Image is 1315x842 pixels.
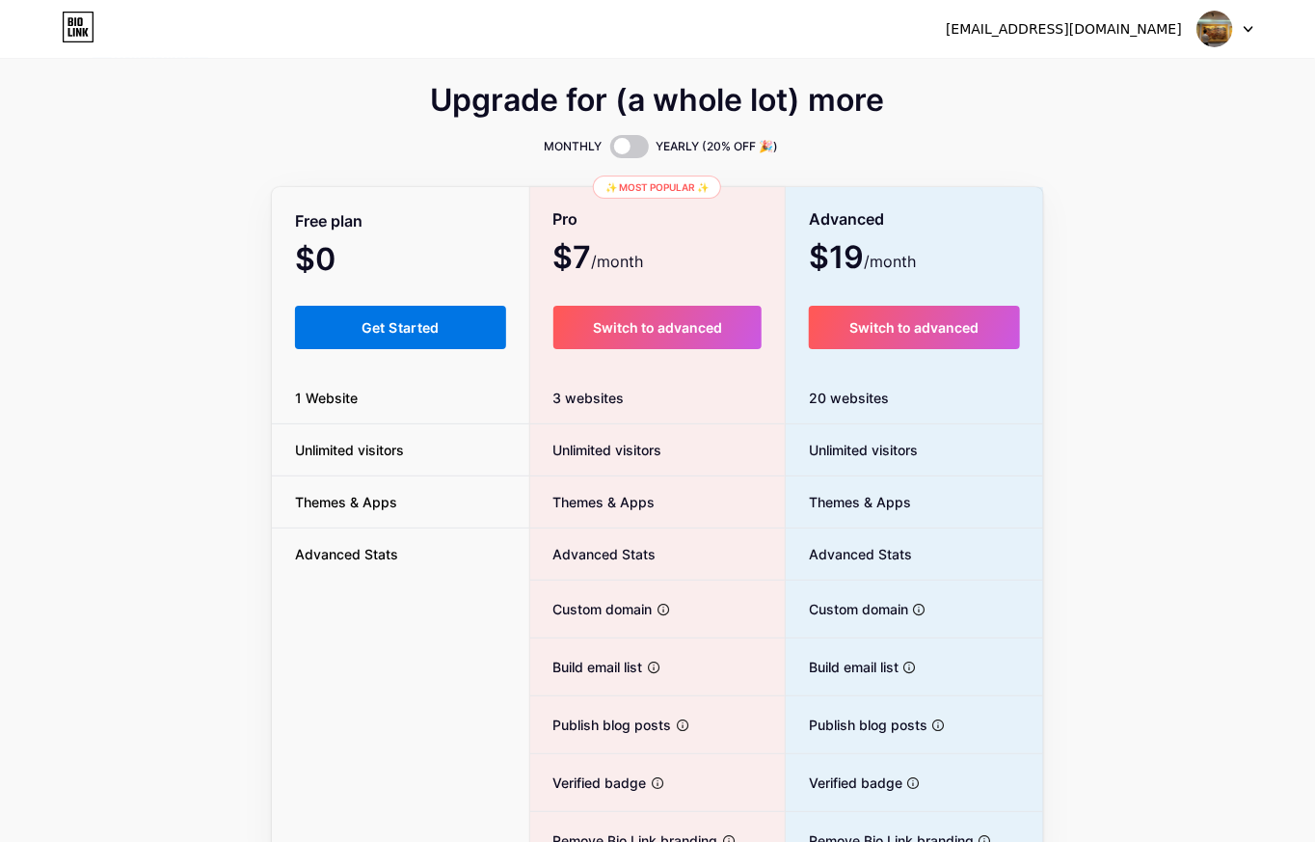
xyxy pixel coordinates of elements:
[786,773,902,793] span: Verified badge
[272,388,381,408] span: 1 Website
[530,544,657,564] span: Advanced Stats
[553,306,763,349] button: Switch to advanced
[530,372,786,424] div: 3 websites
[272,544,421,564] span: Advanced Stats
[946,19,1182,40] div: [EMAIL_ADDRESS][DOMAIN_NAME]
[530,715,672,735] span: Publish blog posts
[592,250,644,273] span: /month
[295,306,506,349] button: Get Started
[786,599,908,619] span: Custom domain
[553,203,578,236] span: Pro
[786,715,927,735] span: Publish blog posts
[809,203,884,236] span: Advanced
[593,319,722,336] span: Switch to advanced
[272,440,427,460] span: Unlimited visitors
[545,137,603,156] span: MONTHLY
[295,248,388,275] span: $0
[431,89,885,112] span: Upgrade for (a whole lot) more
[786,544,912,564] span: Advanced Stats
[850,319,980,336] span: Switch to advanced
[362,319,440,336] span: Get Started
[530,492,656,512] span: Themes & Apps
[786,657,899,677] span: Build email list
[786,440,918,460] span: Unlimited visitors
[593,176,721,199] div: ✨ Most popular ✨
[657,137,779,156] span: YEARLY (20% OFF 🎉)
[530,440,662,460] span: Unlimited visitors
[1196,11,1233,47] img: Tạ Thục Quyên
[864,250,916,273] span: /month
[553,246,644,273] span: $7
[530,657,643,677] span: Build email list
[809,246,916,273] span: $19
[809,306,1020,349] button: Switch to advanced
[295,204,362,238] span: Free plan
[530,599,653,619] span: Custom domain
[786,492,911,512] span: Themes & Apps
[272,492,420,512] span: Themes & Apps
[530,773,647,793] span: Verified badge
[786,372,1043,424] div: 20 websites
